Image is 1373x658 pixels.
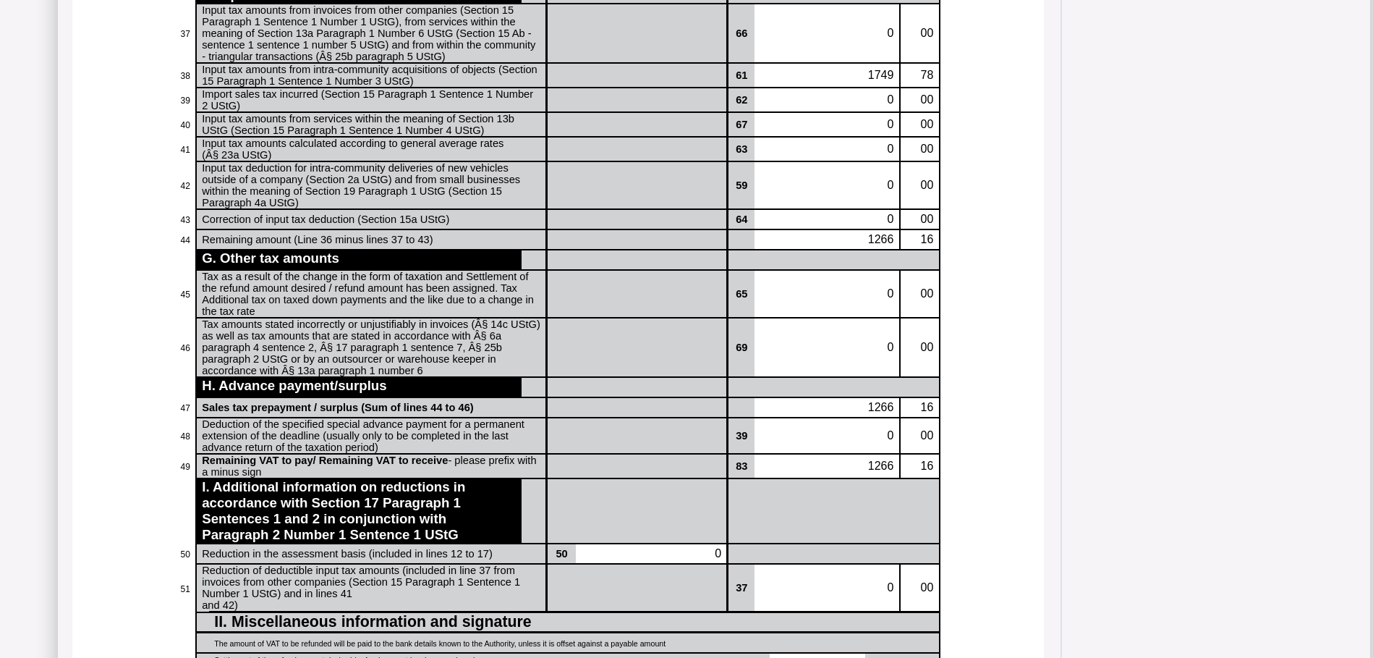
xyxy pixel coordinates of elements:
[180,181,190,191] span: 42
[202,479,465,542] span: I. Additional information on reductions in accordance with Section 17 Paragraph 1 Sentences 1 and...
[180,403,190,413] span: 47
[180,290,190,300] span: 45
[921,69,934,81] span: 78
[202,548,493,560] span: Reduction in the assessment basis (included in lines 12 to 17)
[868,401,894,413] span: 1266
[202,234,433,245] span: Remaining amount (Line 36 minus lines 37 to 43)
[921,179,934,191] span: 00
[180,343,190,353] span: 46
[921,429,934,442] span: 00
[736,69,747,81] span: 61
[921,341,934,353] span: 00
[736,214,747,225] span: 64
[868,69,894,81] span: 1749
[736,460,747,472] span: 83
[202,88,533,111] span: Import sales tax incurred (Section 15 Paragraph 1 Sentence 1 Number 2 UStG)
[202,149,271,161] span: (Â§ 23a UStG)
[736,430,747,442] span: 39
[921,460,934,472] span: 16
[736,582,747,594] span: 37
[202,4,535,62] span: Input tax amounts from invoices from other companies (Section 15 Paragraph 1 Sentence 1 Number 1 ...
[202,402,473,413] span: Sales tax prepayment / surplus (Sum of lines 44 to 46)
[202,138,503,149] span: Input tax amounts calculated according to general average rates
[887,581,893,594] span: 0
[180,462,190,472] span: 49
[202,455,536,478] span: - please prefix with a minus sign
[180,215,190,225] span: 43
[202,319,540,376] span: Tax amounts stated incorrectly or unjustifiably in invoices (Â§ 14c UStG) as well as tax amounts ...
[180,549,190,560] span: 50
[180,29,190,39] span: 37
[921,118,934,130] span: 00
[202,64,537,87] span: Input tax amounts from intra-community acquisitions of objects (Section 15 Paragraph 1 Sentence 1...
[214,613,532,630] span: II. Miscellaneous information and signature
[887,143,893,155] span: 0
[736,119,747,130] span: 67
[180,120,190,130] span: 40
[921,213,934,225] span: 00
[556,548,567,560] span: 50
[180,96,190,106] span: 39
[868,460,894,472] span: 1266
[202,250,339,266] span: G. Other tax amounts
[180,145,190,155] span: 41
[887,27,893,39] span: 0
[887,287,893,300] span: 0
[202,271,534,317] span: Tax as a result of the change in the form of taxation and Settlement of the refund amount desired...
[921,27,934,39] span: 00
[202,455,448,466] span: Remaining VAT to pay/ Remaining VAT to receive
[202,599,238,611] span: and 42)
[887,118,893,130] span: 0
[202,113,514,136] span: Input tax amounts from services within the meaning of Section 13b UStG (Section 15 Paragraph 1 Se...
[736,94,747,106] span: 62
[214,639,666,648] span: The amount of VAT to be refunded will be paid to the bank details known to the Authority, unless ...
[715,547,721,560] span: 0
[736,143,747,155] span: 63
[736,342,747,353] span: 69
[180,235,190,245] span: 44
[921,93,934,106] span: 00
[180,431,190,442] span: 48
[921,143,934,155] span: 00
[180,71,190,81] span: 38
[921,401,934,413] span: 16
[887,429,893,442] span: 0
[887,93,893,106] span: 0
[887,179,893,191] span: 0
[736,28,747,39] span: 66
[202,378,386,393] span: H. Advance payment/surplus
[921,581,934,594] span: 00
[202,418,524,453] span: Deduction of the specified special advance payment for a permanent extension of the deadline (usu...
[887,341,893,353] span: 0
[887,213,893,225] span: 0
[921,233,934,245] span: 16
[736,180,747,191] span: 59
[202,565,520,599] span: Reduction of deductible input tax amounts (included in line 37 from invoices from other companies...
[202,214,449,225] span: Correction of input tax deduction (Section 15a UStG)
[921,287,934,300] span: 00
[868,233,894,245] span: 1266
[202,162,520,208] span: Input tax deduction for intra-community deliveries of new vehicles outside of a company (Section ...
[736,288,747,300] span: 65
[180,584,190,594] span: 51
